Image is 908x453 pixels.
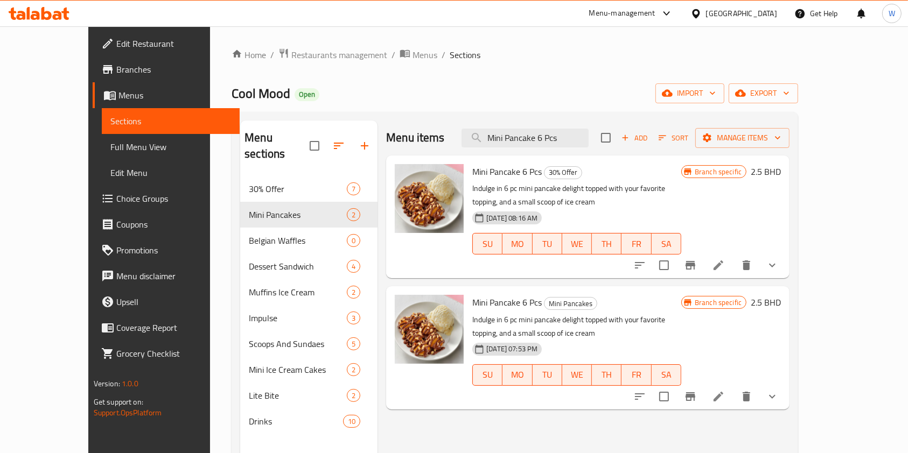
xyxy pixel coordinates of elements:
button: import [655,83,724,103]
div: items [347,363,360,376]
span: Mini Ice Cream Cakes [249,363,347,376]
div: items [347,286,360,299]
nav: Menu sections [240,172,378,438]
nav: breadcrumb [232,48,798,62]
div: Menu-management [589,7,655,20]
a: Menu disclaimer [93,263,240,289]
span: FR [626,236,647,252]
div: Muffins Ice Cream [249,286,347,299]
span: Add item [617,130,652,146]
div: Dessert Sandwich4 [240,253,378,279]
span: Lite Bite [249,389,347,402]
h6: 2.5 BHD [751,164,781,179]
div: 30% Offer7 [240,176,378,202]
span: Sort items [652,130,695,146]
h2: Menu sections [245,130,310,162]
div: items [347,260,360,273]
span: Mini Pancakes [249,208,347,221]
span: Menu disclaimer [116,270,232,282]
div: Scoops And Sundaes [249,337,347,350]
div: items [347,337,360,350]
a: Edit menu item [712,390,725,403]
span: TH [596,367,617,383]
span: Restaurants management [291,48,387,61]
span: MO [507,367,528,383]
div: Open [295,88,319,101]
button: MO [502,364,532,386]
button: WE [562,233,592,254]
div: items [347,234,360,247]
span: Coupons [116,218,232,231]
button: Add [617,130,652,146]
li: / [270,48,274,61]
span: Menus [413,48,437,61]
span: Sections [450,48,480,61]
a: Sections [102,108,240,134]
span: Choice Groups [116,192,232,205]
svg: Show Choices [766,390,779,403]
span: Select to update [653,385,675,408]
div: Mini Ice Cream Cakes2 [240,357,378,383]
span: [DATE] 07:53 PM [482,344,542,354]
span: Edit Menu [110,166,232,179]
div: items [347,312,360,324]
button: show more [759,252,785,278]
span: Open [295,90,319,99]
button: Sort [656,130,691,146]
span: Menus [118,89,232,102]
span: Get support on: [94,395,143,409]
a: Branches [93,56,240,82]
div: Impulse3 [240,305,378,331]
div: Mini Pancakes2 [240,202,378,228]
a: Grocery Checklist [93,341,240,366]
span: Upsell [116,295,232,308]
span: Branches [116,63,232,76]
div: [GEOGRAPHIC_DATA] [706,8,777,19]
span: TU [537,367,558,383]
span: WE [567,236,588,252]
span: SU [477,367,498,383]
button: delete [734,384,759,409]
span: SU [477,236,498,252]
button: WE [562,364,592,386]
div: Drinks10 [240,408,378,434]
a: Support.OpsPlatform [94,406,162,420]
button: FR [621,364,651,386]
span: Cool Mood [232,81,290,105]
h2: Menu items [386,130,445,146]
button: TU [533,364,562,386]
span: Sections [110,115,232,128]
span: Full Menu View [110,140,232,153]
span: Impulse [249,312,347,324]
div: items [347,182,360,195]
span: SA [656,367,677,383]
p: Indulge in 6 pc mini pancake delight topped with your favorite topping, and a small scoop of ice ... [472,313,681,340]
span: 2 [347,210,360,220]
div: Lite Bite2 [240,383,378,408]
span: Select section [595,126,617,149]
h6: 2.5 BHD [751,295,781,310]
span: W [889,8,895,19]
button: export [729,83,798,103]
span: TU [537,236,558,252]
span: MO [507,236,528,252]
span: Mini Pancake 6 Pcs [472,294,542,310]
span: export [737,87,790,100]
button: MO [502,233,532,254]
span: Branch specific [690,298,746,308]
button: Manage items [695,128,790,148]
span: import [664,87,716,100]
a: Upsell [93,289,240,315]
button: sort-choices [627,252,653,278]
button: TU [533,233,562,254]
span: 2 [347,365,360,375]
span: Edit Restaurant [116,37,232,50]
span: 30% Offer [544,166,582,179]
span: Dessert Sandwich [249,260,347,273]
button: Branch-specific-item [677,384,703,409]
span: Grocery Checklist [116,347,232,360]
span: 2 [347,287,360,298]
span: Branch specific [690,167,746,177]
